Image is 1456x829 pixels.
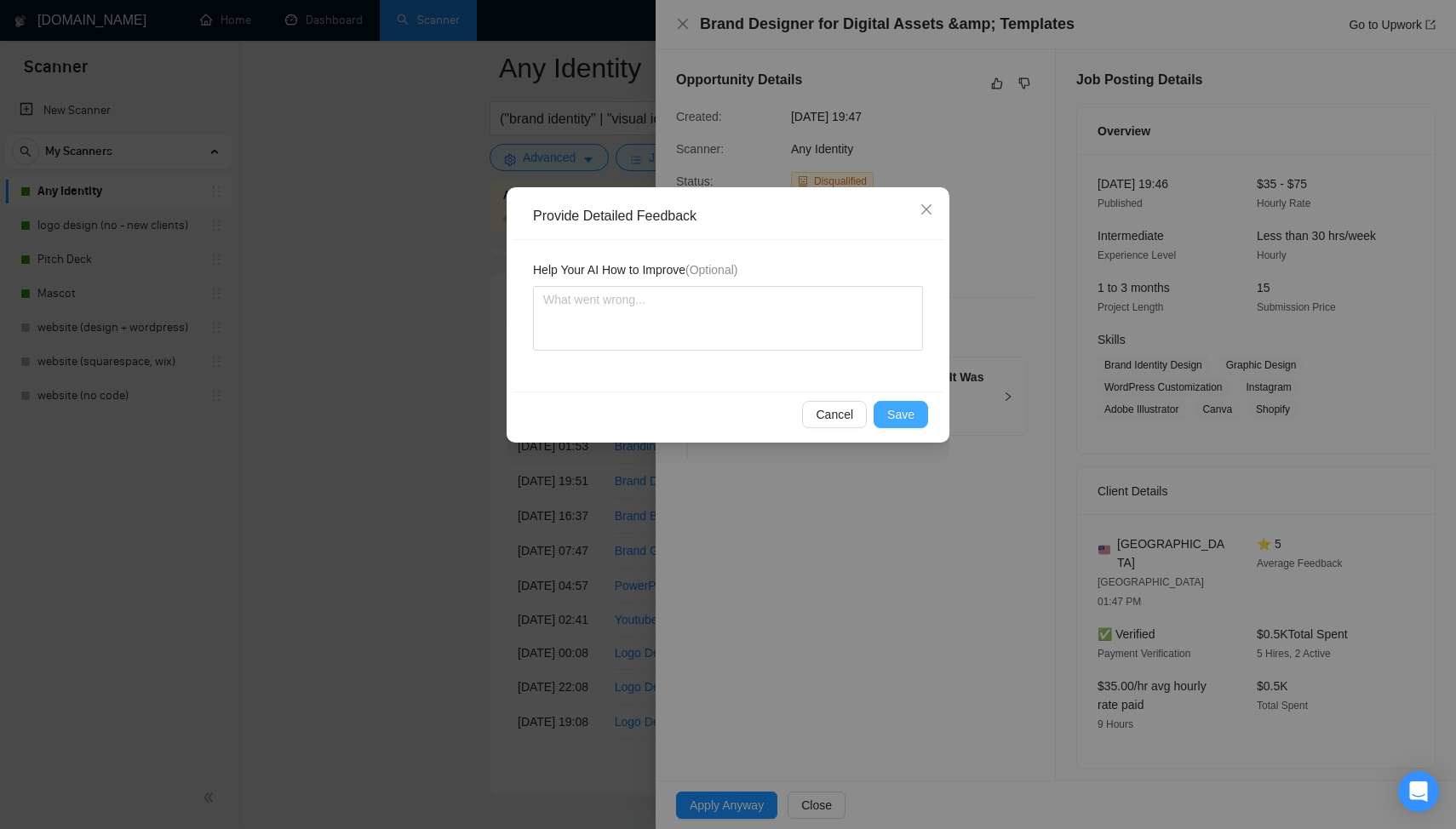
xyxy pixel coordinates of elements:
span: Save [887,405,914,424]
span: Help Your AI How to Improve [533,260,737,279]
span: Cancel [816,405,853,424]
button: Cancel [802,401,867,428]
button: Close [903,187,949,233]
span: (Optional) [685,263,737,277]
div: Provide Detailed Feedback [533,207,935,226]
div: Open Intercom Messenger [1398,771,1439,812]
span: close [920,203,933,216]
button: Save [874,401,928,428]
